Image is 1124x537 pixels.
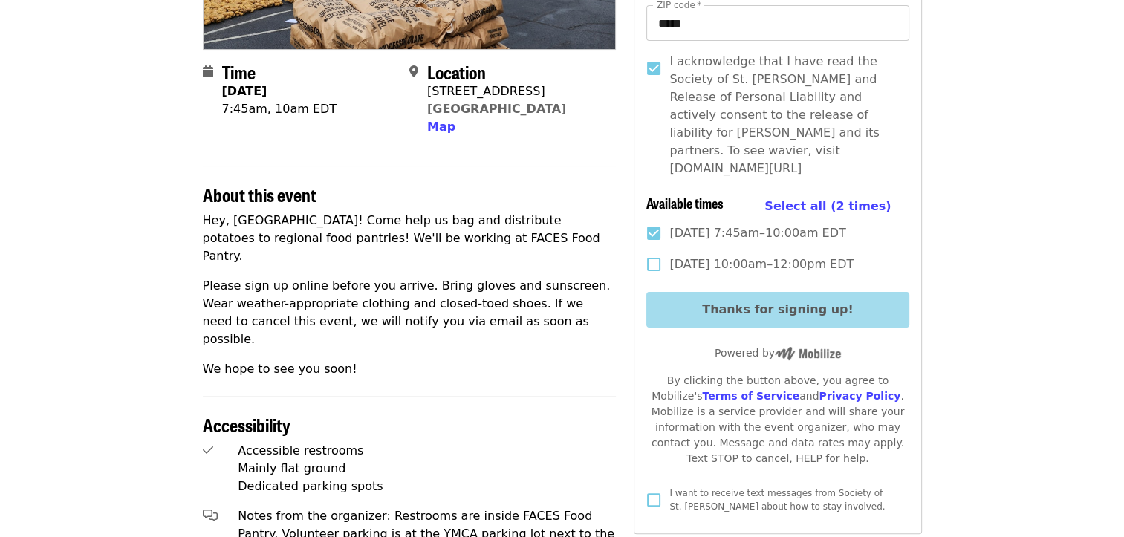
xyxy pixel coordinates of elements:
button: Thanks for signing up! [646,292,909,328]
img: Powered by Mobilize [775,347,841,360]
div: Accessible restrooms [238,442,616,460]
span: I want to receive text messages from Society of St. [PERSON_NAME] about how to stay involved. [669,488,885,512]
span: Available times [646,193,724,212]
span: Map [427,120,455,134]
span: [DATE] 10:00am–12:00pm EDT [669,256,854,273]
input: ZIP code [646,5,909,41]
div: Dedicated parking spots [238,478,616,495]
i: check icon [203,443,213,458]
button: Map [427,118,455,136]
p: We hope to see you soon! [203,360,617,378]
div: By clicking the button above, you agree to Mobilize's and . Mobilize is a service provider and wi... [646,373,909,466]
span: Powered by [715,347,841,359]
strong: [DATE] [222,84,267,98]
span: [DATE] 7:45am–10:00am EDT [669,224,845,242]
i: calendar icon [203,65,213,79]
span: Time [222,59,256,85]
span: Select all (2 times) [764,199,891,213]
p: Please sign up online before you arrive. Bring gloves and sunscreen. Wear weather-appropriate clo... [203,277,617,348]
i: comments-alt icon [203,509,218,523]
i: map-marker-alt icon [409,65,418,79]
p: Hey, [GEOGRAPHIC_DATA]! Come help us bag and distribute potatoes to regional food pantries! We'll... [203,212,617,265]
div: 7:45am, 10am EDT [222,100,337,118]
a: Terms of Service [702,390,799,402]
button: Select all (2 times) [764,195,891,218]
div: Mainly flat ground [238,460,616,478]
a: Privacy Policy [819,390,900,402]
div: [STREET_ADDRESS] [427,82,566,100]
span: Location [427,59,486,85]
label: ZIP code [657,1,701,10]
span: I acknowledge that I have read the Society of St. [PERSON_NAME] and Release of Personal Liability... [669,53,897,178]
span: Accessibility [203,411,290,437]
a: [GEOGRAPHIC_DATA] [427,102,566,116]
span: About this event [203,181,316,207]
